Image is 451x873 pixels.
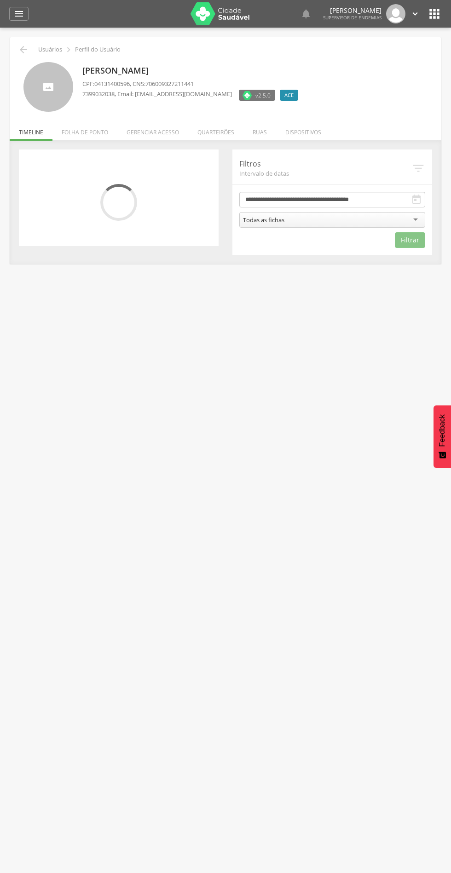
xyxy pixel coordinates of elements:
[255,91,271,100] span: v2.5.0
[438,414,446,447] span: Feedback
[411,194,422,205] i: 
[82,65,303,77] p: [PERSON_NAME]
[117,119,188,141] li: Gerenciar acesso
[13,8,24,19] i: 
[243,216,284,224] div: Todas as fichas
[301,8,312,19] i: 
[239,159,411,169] p: Filtros
[94,80,130,88] span: 04131400596
[188,119,243,141] li: Quarteirões
[239,169,411,178] span: Intervalo de datas
[323,14,382,21] span: Supervisor de Endemias
[434,405,451,468] button: Feedback - Mostrar pesquisa
[243,119,276,141] li: Ruas
[82,90,232,98] p: , Email: [EMAIL_ADDRESS][DOMAIN_NAME]
[284,92,294,99] span: ACE
[323,7,382,14] p: [PERSON_NAME]
[64,45,74,55] i: 
[427,6,442,21] i: 
[9,7,29,21] a: 
[276,119,330,141] li: Dispositivos
[52,119,117,141] li: Folha de ponto
[145,80,194,88] span: 706009327211441
[411,161,425,175] i: 
[410,9,420,19] i: 
[239,90,275,101] label: Versão do aplicativo
[75,46,121,53] p: Perfil do Usuário
[395,232,425,248] button: Filtrar
[82,80,303,88] p: CPF: , CNS:
[38,46,62,53] p: Usuários
[18,44,29,55] i: Voltar
[82,90,115,98] span: 7399032038
[301,4,312,23] a: 
[410,4,420,23] a: 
